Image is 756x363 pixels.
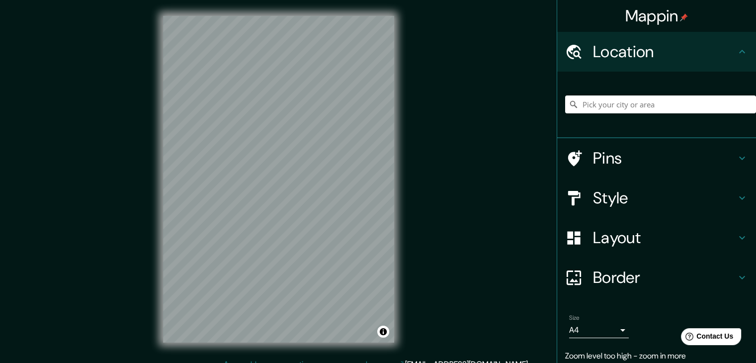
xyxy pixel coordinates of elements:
img: pin-icon.png [680,13,688,21]
div: Border [557,258,756,297]
iframe: Help widget launcher [668,324,745,352]
div: Pins [557,138,756,178]
div: Location [557,32,756,72]
h4: Location [593,42,736,62]
div: A4 [569,322,629,338]
div: Layout [557,218,756,258]
button: Toggle attribution [377,326,389,338]
input: Pick your city or area [565,95,756,113]
canvas: Map [163,16,394,343]
h4: Mappin [625,6,688,26]
label: Size [569,314,580,322]
h4: Border [593,268,736,287]
p: Zoom level too high - zoom in more [565,350,748,362]
h4: Pins [593,148,736,168]
h4: Style [593,188,736,208]
div: Style [557,178,756,218]
h4: Layout [593,228,736,248]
